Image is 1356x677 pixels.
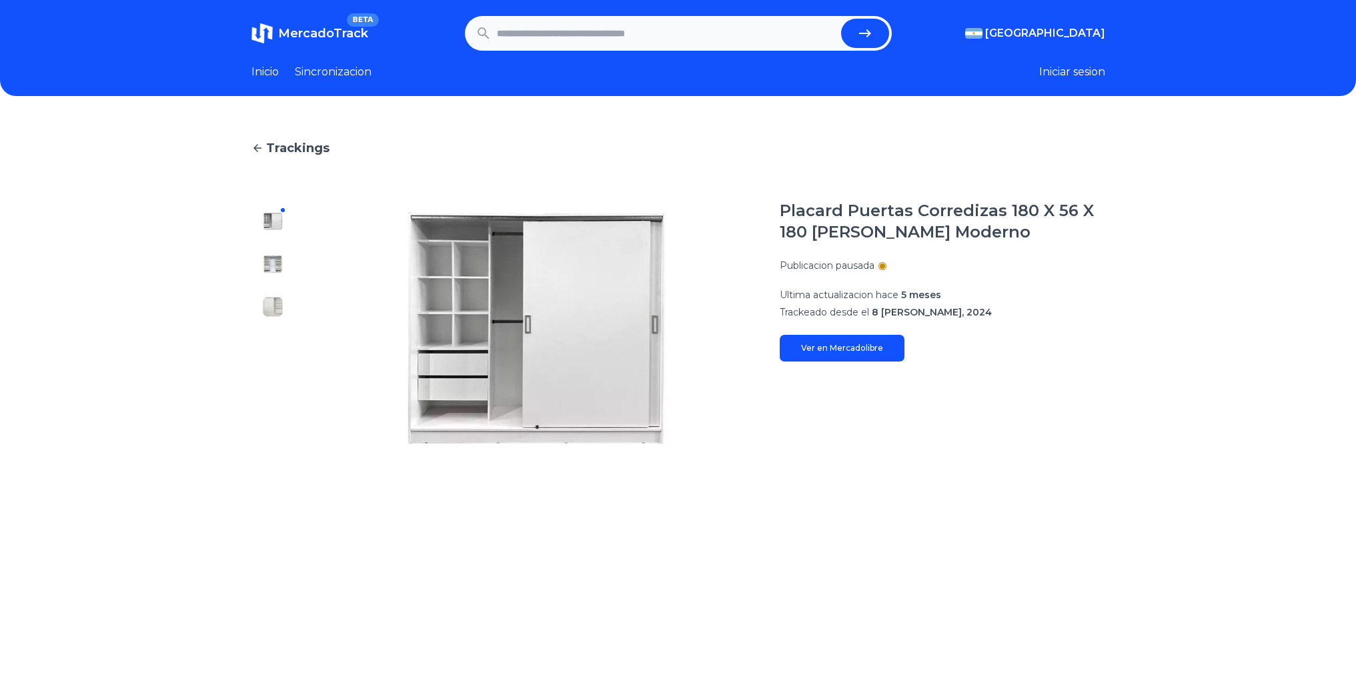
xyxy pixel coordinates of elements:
[262,211,283,232] img: Placard Puertas Corredizas 180 X 56 X 180 Cm Cubos Moderno
[321,200,753,456] img: Placard Puertas Corredizas 180 X 56 X 180 Cm Cubos Moderno
[251,64,279,80] a: Inicio
[251,23,273,44] img: MercadoTrack
[262,296,283,317] img: Placard Puertas Corredizas 180 X 56 X 180 Cm Cubos Moderno
[262,424,283,446] img: Placard Puertas Corredizas 180 X 56 X 180 Cm Cubos Moderno
[780,259,874,272] p: Publicacion pausada
[347,13,378,27] span: BETA
[780,335,904,362] a: Ver en Mercadolibre
[965,25,1105,41] button: [GEOGRAPHIC_DATA]
[985,25,1105,41] span: [GEOGRAPHIC_DATA]
[262,382,283,403] img: Placard Puertas Corredizas 180 X 56 X 180 Cm Cubos Moderno
[278,26,368,41] span: MercadoTrack
[262,339,283,360] img: Placard Puertas Corredizas 180 X 56 X 180 Cm Cubos Moderno
[1039,64,1105,80] button: Iniciar sesion
[262,253,283,275] img: Placard Puertas Corredizas 180 X 56 X 180 Cm Cubos Moderno
[901,289,941,301] span: 5 meses
[780,289,898,301] span: Ultima actualizacion hace
[872,306,992,318] span: 8 [PERSON_NAME], 2024
[780,306,869,318] span: Trackeado desde el
[780,200,1105,243] h1: Placard Puertas Corredizas 180 X 56 X 180 [PERSON_NAME] Moderno
[295,64,372,80] a: Sincronizacion
[251,23,368,44] a: MercadoTrackBETA
[965,28,982,39] img: Argentina
[266,139,329,157] span: Trackings
[251,139,1105,157] a: Trackings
